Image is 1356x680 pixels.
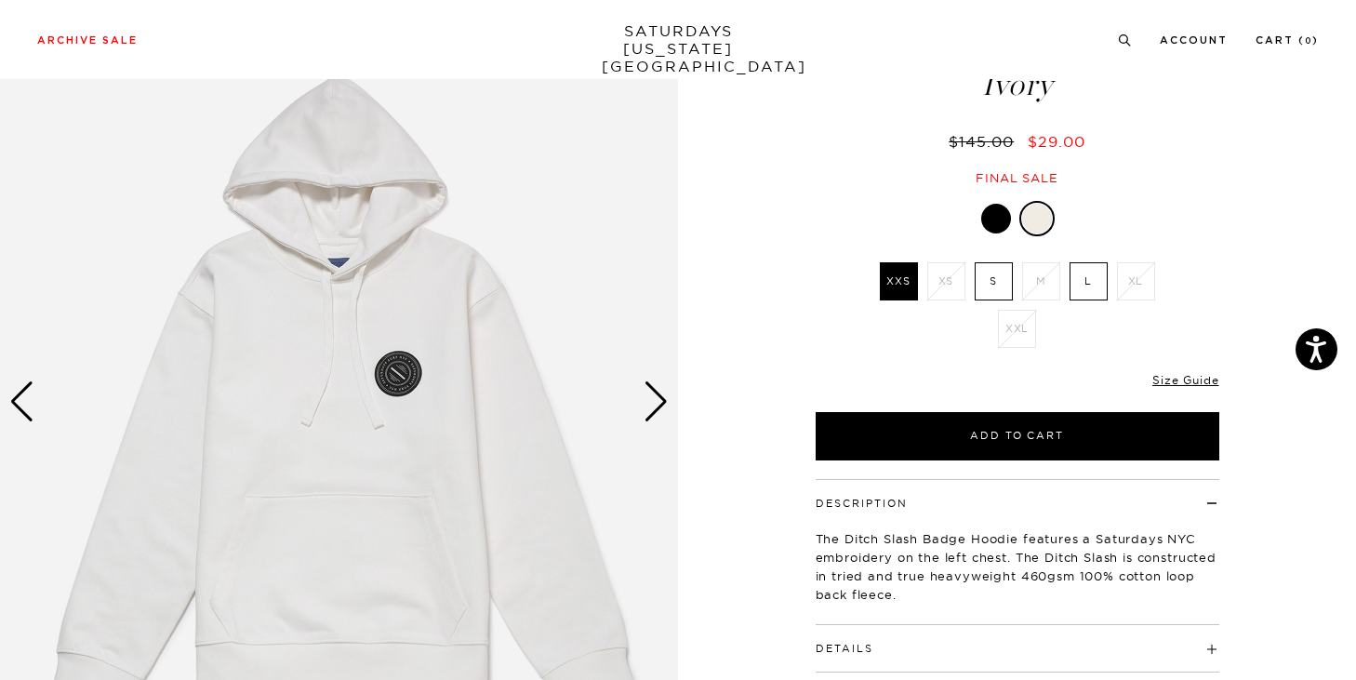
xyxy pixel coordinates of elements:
[9,381,34,422] div: Previous slide
[975,262,1013,300] label: S
[949,132,1021,151] del: $145.00
[813,170,1222,186] div: Final sale
[813,34,1222,100] h1: Ditch Slash Badge Hoodie
[1160,35,1228,46] a: Account
[1152,373,1218,387] a: Size Guide
[813,70,1222,100] span: Ivory
[1070,262,1108,300] label: L
[644,381,669,422] div: Next slide
[816,499,908,509] button: Description
[37,35,138,46] a: Archive Sale
[1305,37,1312,46] small: 0
[816,412,1219,460] button: Add to Cart
[1256,35,1319,46] a: Cart (0)
[816,644,873,654] button: Details
[816,529,1219,604] p: The Ditch Slash Badge Hoodie features a Saturdays NYC embroidery on the left chest. The Ditch Sla...
[880,262,918,300] label: XXS
[1028,132,1085,151] span: $29.00
[602,22,755,75] a: SATURDAYS[US_STATE][GEOGRAPHIC_DATA]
